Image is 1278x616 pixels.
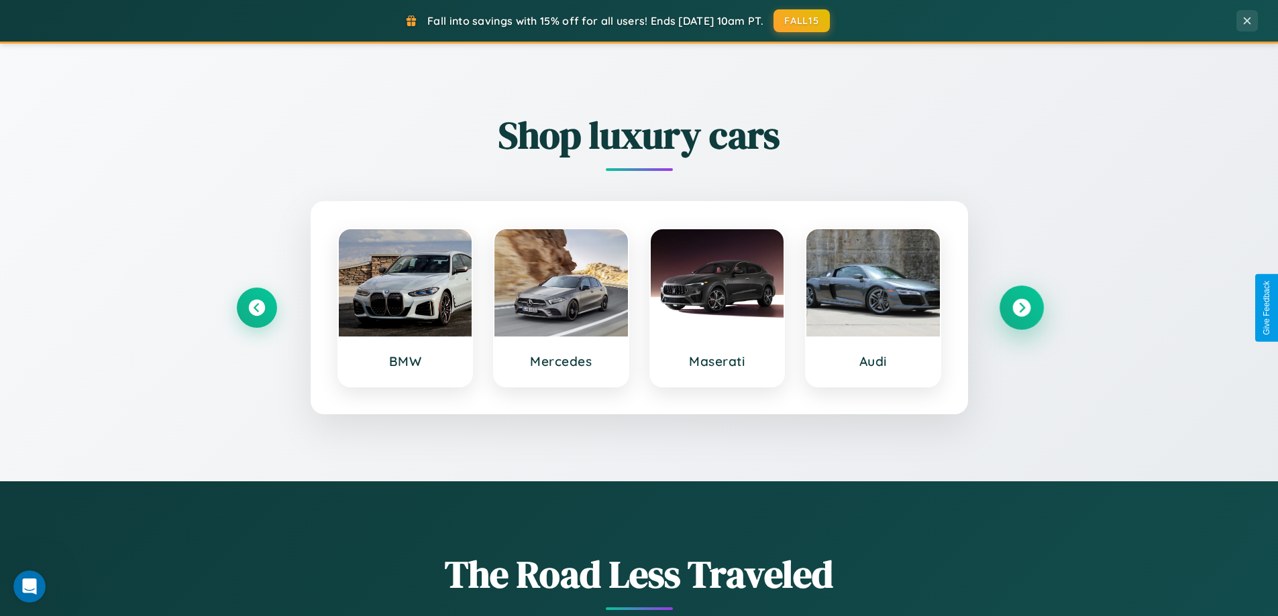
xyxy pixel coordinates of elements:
[237,548,1042,600] h1: The Road Less Traveled
[1262,281,1271,335] div: Give Feedback
[427,14,763,27] span: Fall into savings with 15% off for all users! Ends [DATE] 10am PT.
[352,353,459,369] h3: BMW
[774,9,830,32] button: FALL15
[664,353,771,369] h3: Maserati
[237,109,1042,161] h2: Shop luxury cars
[13,570,46,603] iframe: Intercom live chat
[820,353,926,369] h3: Audi
[508,353,615,369] h3: Mercedes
